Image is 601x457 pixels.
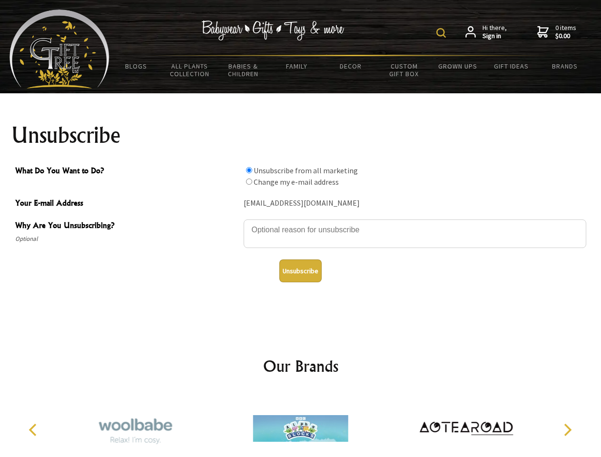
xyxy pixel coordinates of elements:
button: Unsubscribe [279,259,322,282]
a: All Plants Collection [163,56,217,84]
img: product search [436,28,446,38]
span: 0 items [555,23,576,40]
a: Gift Ideas [484,56,538,76]
div: [EMAIL_ADDRESS][DOMAIN_NAME] [244,196,586,211]
a: 0 items$0.00 [537,24,576,40]
a: Grown Ups [431,56,484,76]
span: Hi there, [483,24,507,40]
a: Babies & Children [217,56,270,84]
a: BLOGS [109,56,163,76]
button: Next [557,419,578,440]
label: Change my e-mail address [254,177,339,187]
a: Decor [324,56,377,76]
button: Previous [24,419,45,440]
label: Unsubscribe from all marketing [254,166,358,175]
span: Your E-mail Address [15,197,239,211]
input: What Do You Want to Do? [246,167,252,173]
input: What Do You Want to Do? [246,179,252,185]
textarea: Why Are You Unsubscribing? [244,219,586,248]
img: Babywear - Gifts - Toys & more [202,20,345,40]
span: Optional [15,233,239,245]
a: Hi there,Sign in [465,24,507,40]
h2: Our Brands [19,355,582,378]
strong: $0.00 [555,32,576,40]
span: Why Are You Unsubscribing? [15,219,239,233]
strong: Sign in [483,32,507,40]
a: Brands [538,56,592,76]
a: Family [270,56,324,76]
a: Custom Gift Box [377,56,431,84]
img: Babyware - Gifts - Toys and more... [10,10,109,89]
h1: Unsubscribe [11,124,590,147]
span: What Do You Want to Do? [15,165,239,179]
